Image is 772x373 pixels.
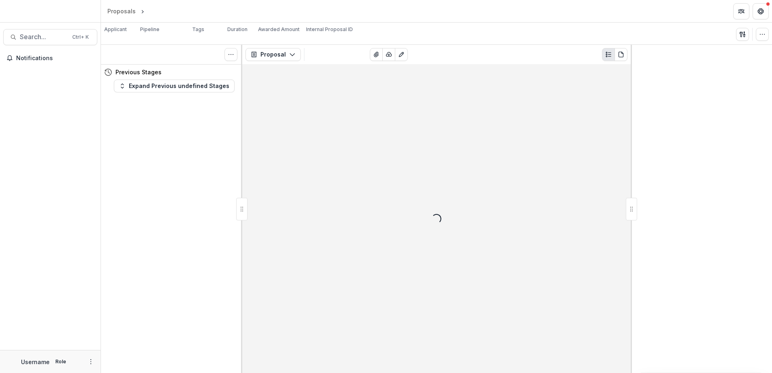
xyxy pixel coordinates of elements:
[224,48,237,61] button: Toggle View Cancelled Tasks
[395,48,408,61] button: Edit as form
[245,48,301,61] button: Proposal
[192,26,204,33] p: Tags
[733,3,749,19] button: Partners
[602,48,615,61] button: Plaintext view
[71,33,90,42] div: Ctrl + K
[86,357,96,367] button: More
[227,26,248,33] p: Duration
[107,7,136,15] div: Proposals
[306,26,353,33] p: Internal Proposal ID
[615,48,627,61] button: PDF view
[3,52,97,65] button: Notifications
[104,5,180,17] nav: breadcrumb
[370,48,383,61] button: View Attached Files
[258,26,300,33] p: Awarded Amount
[20,33,67,41] span: Search...
[16,55,94,62] span: Notifications
[21,358,50,366] p: Username
[140,26,159,33] p: Pipeline
[104,5,139,17] a: Proposals
[753,3,769,19] button: Get Help
[115,68,162,76] h4: Previous Stages
[114,80,235,92] button: Expand Previous undefined Stages
[104,26,127,33] p: Applicant
[3,29,97,45] button: Search...
[53,358,69,365] p: Role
